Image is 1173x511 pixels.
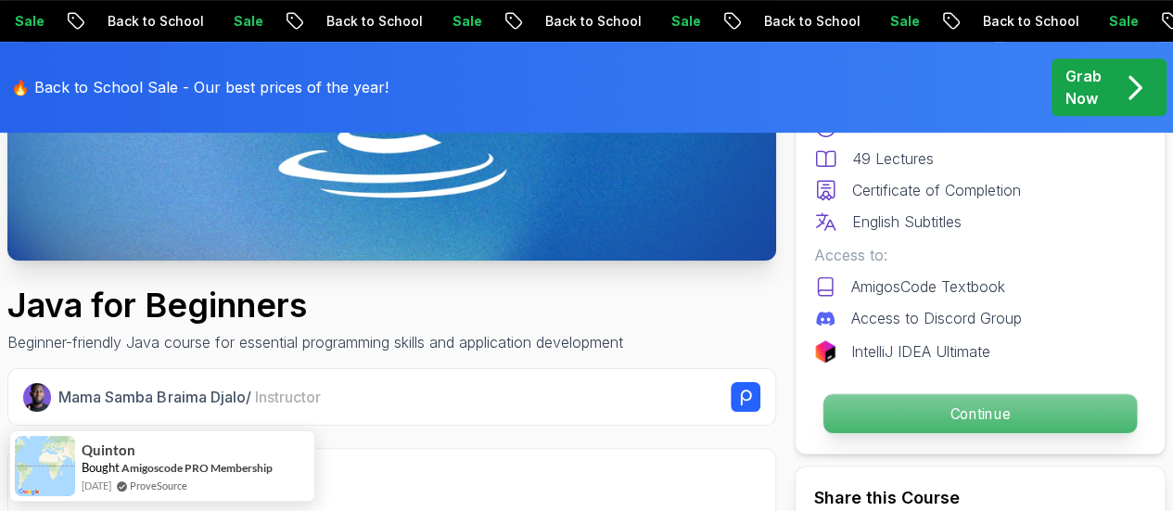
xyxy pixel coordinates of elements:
[1092,12,1152,31] p: Sale
[23,383,51,411] img: Nelson Djalo
[310,12,436,31] p: Back to School
[58,386,320,408] p: Mama Samba Braima Djalo /
[130,478,187,493] a: ProveSource
[851,307,1022,329] p: Access to Discord Group
[655,12,714,31] p: Sale
[851,340,990,363] p: IntelliJ IDEA Ultimate
[82,478,111,493] span: [DATE]
[217,12,276,31] p: Sale
[852,179,1021,201] p: Certificate of Completion
[7,331,623,353] p: Beginner-friendly Java course for essential programming skills and application development
[873,12,933,31] p: Sale
[823,394,1137,433] p: Continue
[254,388,320,406] span: Instructor
[852,211,962,233] p: English Subtitles
[814,485,1146,511] h2: Share this Course
[1065,65,1102,109] p: Grab Now
[529,12,655,31] p: Back to School
[814,340,836,363] img: jetbrains logo
[822,393,1138,434] button: Continue
[966,12,1092,31] p: Back to School
[11,76,389,98] p: 🔥 Back to School Sale - Our best prices of the year!
[91,12,217,31] p: Back to School
[814,244,1146,266] p: Access to:
[31,471,753,497] h2: What you will learn
[851,275,1005,298] p: AmigosCode Textbook
[82,460,120,475] span: Bought
[7,287,623,324] h1: Java for Beginners
[747,12,873,31] p: Back to School
[852,147,934,170] p: 49 Lectures
[15,436,75,496] img: provesource social proof notification image
[436,12,495,31] p: Sale
[121,460,273,476] a: Amigoscode PRO Membership
[82,442,135,458] span: Quinton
